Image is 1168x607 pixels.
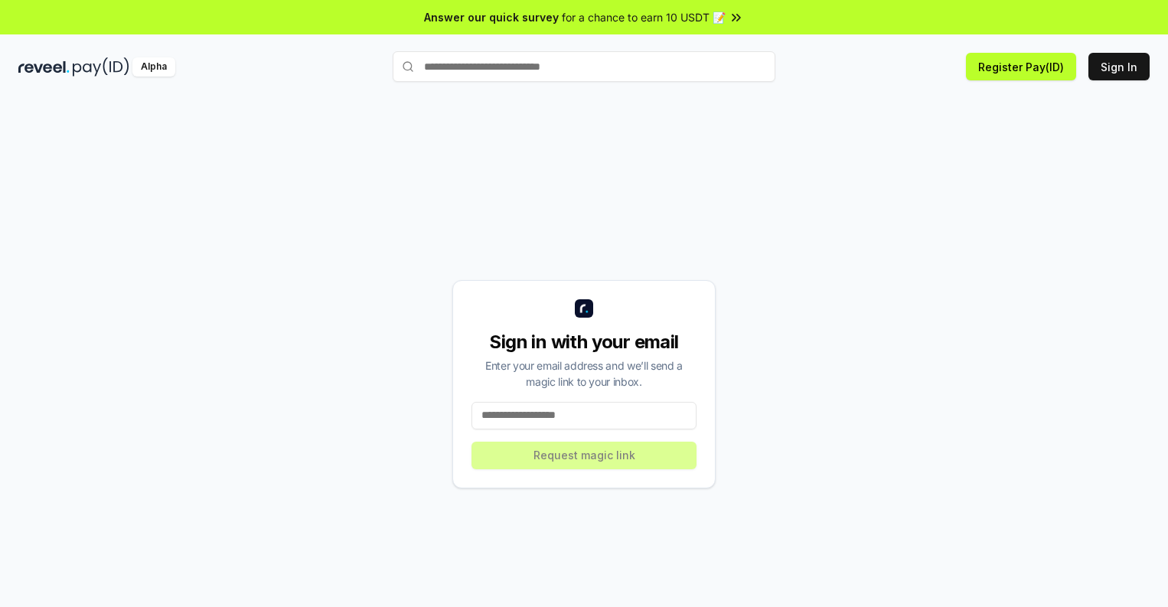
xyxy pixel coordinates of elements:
button: Sign In [1088,53,1150,80]
img: reveel_dark [18,57,70,77]
div: Alpha [132,57,175,77]
div: Enter your email address and we’ll send a magic link to your inbox. [471,357,697,390]
span: Answer our quick survey [424,9,559,25]
button: Register Pay(ID) [966,53,1076,80]
span: for a chance to earn 10 USDT 📝 [562,9,726,25]
img: logo_small [575,299,593,318]
div: Sign in with your email [471,330,697,354]
img: pay_id [73,57,129,77]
